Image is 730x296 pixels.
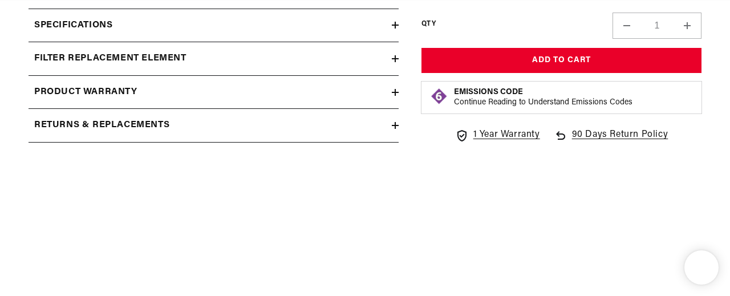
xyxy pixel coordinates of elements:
[454,87,632,108] button: Emissions CodeContinue Reading to Understand Emissions Codes
[29,42,399,75] summary: filter replacement element
[473,128,540,143] span: 1 Year Warranty
[421,19,436,29] label: QTY
[29,9,399,42] summary: Specifications
[29,109,399,142] summary: Returns & replacements
[421,48,701,74] button: Add to Cart
[454,98,632,108] p: Continue Reading to Understand Emissions Codes
[34,118,169,133] h2: Returns & replacements
[572,128,668,154] span: 90 Days Return Policy
[554,128,668,154] a: 90 Days Return Policy
[454,88,523,96] strong: Emissions Code
[455,128,540,143] a: 1 Year Warranty
[29,76,399,109] summary: Product warranty
[34,85,137,100] h2: Product warranty
[34,18,112,33] h2: Specifications
[430,87,448,106] img: Emissions code
[34,51,186,66] h2: filter replacement element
